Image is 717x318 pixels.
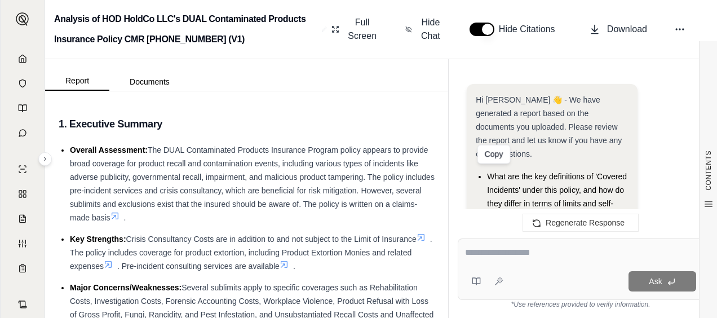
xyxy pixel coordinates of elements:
button: Hide Chat [401,11,447,47]
a: Prompt Library [7,97,38,120]
a: Custom Report [7,232,38,255]
span: . The policy includes coverage for product extortion, including Product Extortion Monies and rela... [70,235,432,271]
a: Policy Comparisons [7,183,38,205]
span: . [124,213,126,222]
button: Full Screen [327,11,383,47]
a: Coverage Table [7,257,38,280]
span: . Pre-incident consulting services are available [117,262,280,271]
button: Documents [109,73,190,91]
button: Expand sidebar [38,152,52,166]
span: The DUAL Contaminated Products Insurance Program policy appears to provide broad coverage for pro... [70,145,435,222]
span: . [293,262,295,271]
span: Hide Chat [419,16,442,43]
span: Hi [PERSON_NAME] 👋 - We have generated a report based on the documents you uploaded. Please revie... [476,95,622,158]
button: Regenerate Response [523,214,639,232]
a: Claim Coverage [7,207,38,230]
img: Expand sidebar [16,12,29,26]
button: Report [45,72,109,91]
a: Documents Vault [7,72,38,95]
h3: 1. Executive Summary [59,114,435,134]
span: CONTENTS [704,151,713,191]
button: Ask [629,271,696,291]
a: Contract Analysis [7,293,38,316]
span: Full Screen [346,16,378,43]
div: *Use references provided to verify information. [458,300,703,309]
span: What are the key definitions of 'Covered Incidents' under this policy, and how do they differ in ... [487,172,627,222]
a: Home [7,47,38,70]
span: Crisis Consultancy Costs are in addition to and not subject to the Limit of Insurance [126,235,417,244]
button: Download [585,18,652,41]
button: Expand sidebar [11,8,34,30]
span: Download [607,23,647,36]
a: Chat [7,122,38,144]
span: Key Strengths: [70,235,126,244]
span: Regenerate Response [546,218,625,227]
span: Ask [649,277,662,286]
a: Single Policy [7,158,38,180]
span: Major Concerns/Weaknesses: [70,283,182,292]
span: Overall Assessment: [70,145,148,154]
h2: Analysis of HOD HoldCo LLC's DUAL Contaminated Products Insurance Policy CMR [PHONE_NUMBER] (V1) [54,9,317,50]
span: Hide Citations [499,23,562,36]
